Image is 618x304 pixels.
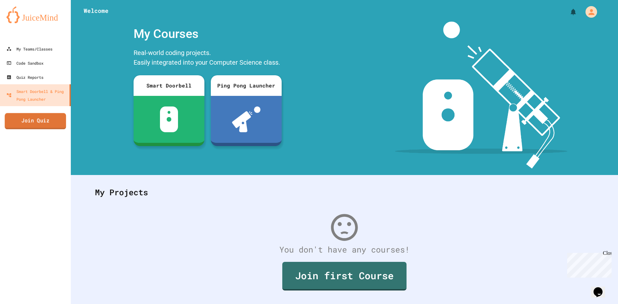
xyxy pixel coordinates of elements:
div: My Notifications [557,6,579,17]
img: sdb-white.svg [160,106,178,132]
div: My Account [579,5,599,19]
div: Smart Doorbell & Ping Pong Launcher [6,88,67,103]
div: Chat with us now!Close [3,3,44,41]
div: My Courses [130,22,285,46]
a: Join first Course [282,262,407,290]
a: Join Quiz [5,113,66,129]
div: My Teams/Classes [6,45,52,53]
div: Smart Doorbell [134,75,204,96]
iframe: chat widget [591,278,612,298]
div: Quiz Reports [6,73,43,81]
div: You don't have any courses! [89,244,600,256]
img: ppl-with-ball.png [232,106,261,132]
iframe: chat widget [565,250,612,278]
div: Code Sandbox [6,59,43,67]
img: logo-orange.svg [6,6,64,23]
div: Real-world coding projects. Easily integrated into your Computer Science class. [130,46,285,70]
img: banner-image-my-projects.png [395,22,567,169]
div: Ping Pong Launcher [211,75,282,96]
div: My Projects [89,180,600,205]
